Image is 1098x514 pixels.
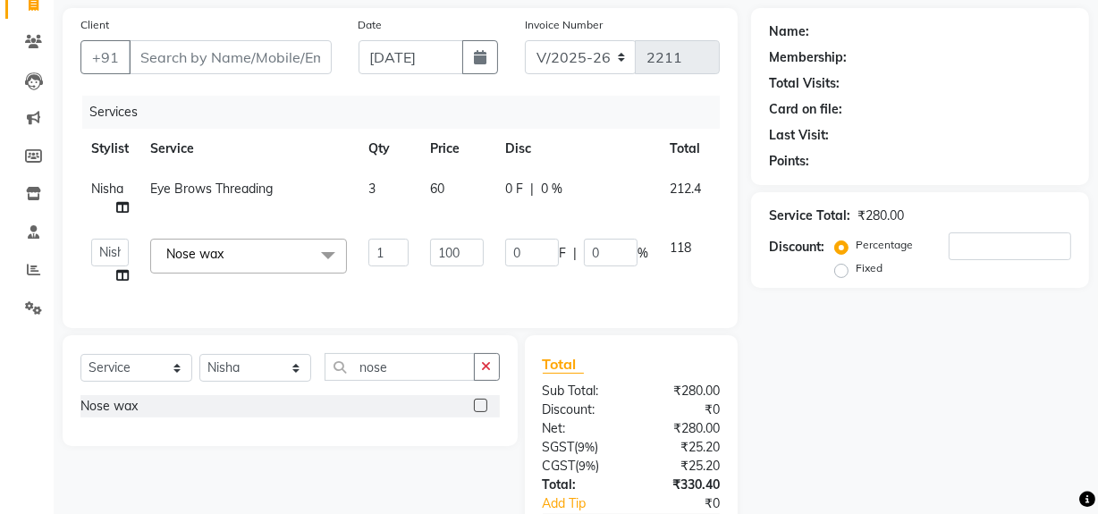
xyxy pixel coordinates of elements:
[139,129,358,169] th: Service
[856,237,913,253] label: Percentage
[631,382,733,400] div: ₹280.00
[769,238,824,257] div: Discount:
[529,419,631,438] div: Net:
[559,244,566,263] span: F
[541,180,562,198] span: 0 %
[543,458,576,474] span: CGST
[769,126,829,145] div: Last Visit:
[530,180,534,198] span: |
[80,129,139,169] th: Stylist
[430,181,444,197] span: 60
[91,181,123,197] span: Nisha
[325,353,475,381] input: Search or Scan
[543,355,584,374] span: Total
[769,152,809,171] div: Points:
[631,457,733,476] div: ₹25.20
[150,181,273,197] span: Eye Brows Threading
[129,40,332,74] input: Search by Name/Mobile/Email/Code
[631,419,733,438] div: ₹280.00
[419,129,494,169] th: Price
[529,476,631,494] div: Total:
[769,206,850,225] div: Service Total:
[638,244,648,263] span: %
[769,22,809,41] div: Name:
[769,74,840,93] div: Total Visits:
[80,397,138,416] div: Nose wax
[80,40,131,74] button: +91
[494,129,659,169] th: Disc
[543,439,575,455] span: SGST
[631,400,733,419] div: ₹0
[769,100,842,119] div: Card on file:
[573,244,577,263] span: |
[579,440,595,454] span: 9%
[856,260,883,276] label: Fixed
[224,246,232,262] a: x
[529,400,631,419] div: Discount:
[82,96,733,129] div: Services
[166,246,224,262] span: Nose wax
[670,240,691,256] span: 118
[659,129,712,169] th: Total
[529,457,631,476] div: ( )
[358,129,419,169] th: Qty
[631,438,733,457] div: ₹25.20
[631,476,733,494] div: ₹330.40
[648,494,733,513] div: ₹0
[579,459,596,473] span: 9%
[529,438,631,457] div: ( )
[368,181,376,197] span: 3
[525,17,603,33] label: Invoice Number
[712,129,771,169] th: Action
[529,494,648,513] a: Add Tip
[769,48,847,67] div: Membership:
[857,206,904,225] div: ₹280.00
[80,17,109,33] label: Client
[529,382,631,400] div: Sub Total:
[670,181,701,197] span: 212.4
[505,180,523,198] span: 0 F
[359,17,383,33] label: Date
